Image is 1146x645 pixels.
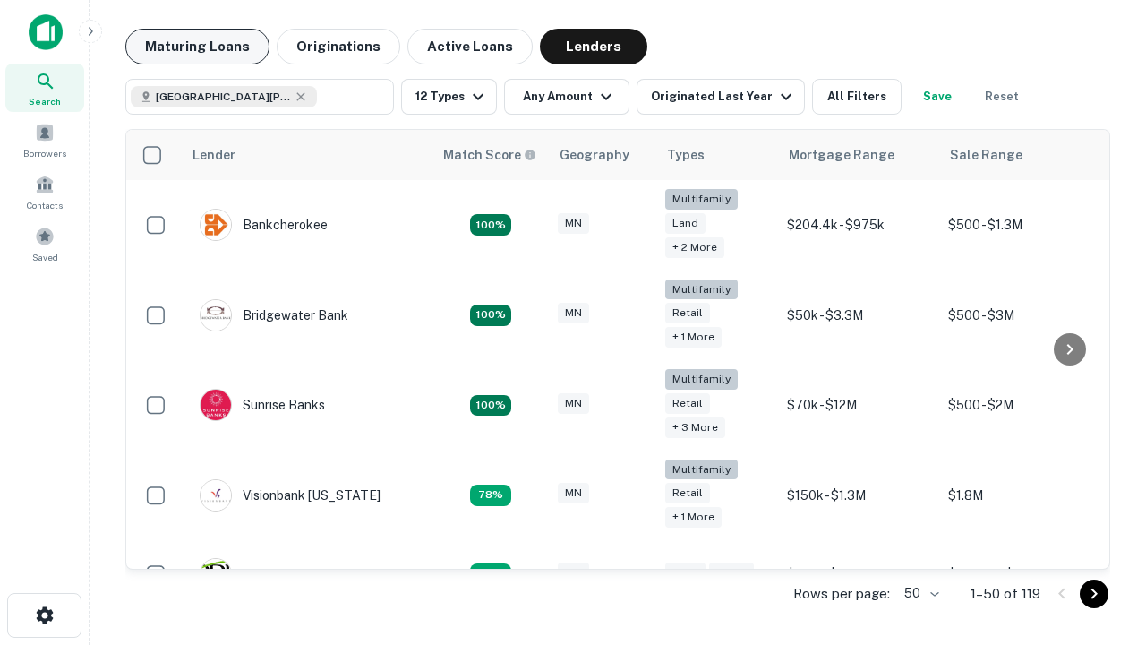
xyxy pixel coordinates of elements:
span: Contacts [27,198,63,212]
div: Mortgage Range [789,144,894,166]
span: Search [29,94,61,108]
p: 1–50 of 119 [971,583,1040,605]
th: Geography [549,130,656,180]
button: Maturing Loans [125,29,269,64]
th: Types [656,130,778,180]
div: Retail [665,483,710,503]
div: Geography [560,144,629,166]
div: Retail [665,303,710,323]
img: picture [201,390,231,420]
button: Reset [973,79,1031,115]
div: Matching Properties: 19, hasApolloMatch: undefined [470,214,511,236]
div: + 1 more [665,507,722,528]
button: Originations [277,29,400,64]
th: Sale Range [939,130,1100,180]
div: Land [665,213,706,234]
div: Multifamily [665,460,738,480]
div: Sunrise Banks [200,389,325,421]
img: picture [201,559,231,589]
div: Retail [709,563,754,583]
div: Multifamily [665,279,738,300]
div: 50 [897,580,942,606]
img: capitalize-icon.png [29,14,63,50]
div: Matching Properties: 30, hasApolloMatch: undefined [470,395,511,417]
div: Bankcherokee [200,209,328,241]
div: Land [665,563,706,583]
div: + 1 more [665,327,722,348]
button: Go to next page [1080,580,1108,608]
img: picture [201,300,231,331]
th: Lender [182,130,432,180]
td: $500 - $2M [939,360,1100,451]
a: Saved [5,219,84,268]
button: Save your search to get updates of matches that match your search criteria. [909,79,966,115]
img: picture [201,210,231,240]
p: Rows per page: [793,583,890,605]
td: $3.1M - $16.1M [778,540,939,608]
iframe: Chat Widget [1056,444,1146,530]
div: Matching Properties: 13, hasApolloMatch: undefined [470,485,511,506]
div: Types [667,144,705,166]
span: Borrowers [23,146,66,160]
td: $1.8M [939,451,1100,541]
th: Mortgage Range [778,130,939,180]
button: Originated Last Year [637,79,805,115]
td: $70k - $12M [778,360,939,451]
span: Saved [32,250,58,264]
div: MN [558,483,589,503]
a: Search [5,64,84,112]
button: All Filters [812,79,902,115]
div: [GEOGRAPHIC_DATA] [200,558,375,590]
td: $50k - $3.3M [778,271,939,361]
div: MN [558,303,589,323]
div: MN [558,393,589,414]
span: [GEOGRAPHIC_DATA][PERSON_NAME], [GEOGRAPHIC_DATA], [GEOGRAPHIC_DATA] [156,89,290,105]
th: Capitalize uses an advanced AI algorithm to match your search with the best lender. The match sco... [432,130,549,180]
div: Matching Properties: 22, hasApolloMatch: undefined [470,305,511,326]
div: Multifamily [665,189,738,210]
div: Lender [192,144,235,166]
td: $500 - $3M [939,271,1100,361]
td: $204.4k - $975k [778,180,939,271]
button: Lenders [540,29,647,64]
button: 12 Types [401,79,497,115]
a: Borrowers [5,116,84,164]
button: Active Loans [407,29,533,64]
img: picture [201,480,231,511]
div: Capitalize uses an advanced AI algorithm to match your search with the best lender. The match sco... [443,145,536,165]
td: $394.7k - $3.6M [939,540,1100,608]
div: Originated Last Year [651,86,797,107]
a: Contacts [5,168,84,216]
div: Retail [665,393,710,414]
td: $150k - $1.3M [778,451,939,541]
button: Any Amount [504,79,629,115]
div: + 3 more [665,417,725,438]
div: MN [558,563,589,583]
div: Matching Properties: 10, hasApolloMatch: undefined [470,563,511,585]
td: $500 - $1.3M [939,180,1100,271]
div: MN [558,213,589,234]
div: Multifamily [665,369,738,390]
div: + 2 more [665,237,724,258]
div: Visionbank [US_STATE] [200,479,381,512]
div: Sale Range [950,144,1022,166]
div: Bridgewater Bank [200,299,348,331]
h6: Match Score [443,145,533,165]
